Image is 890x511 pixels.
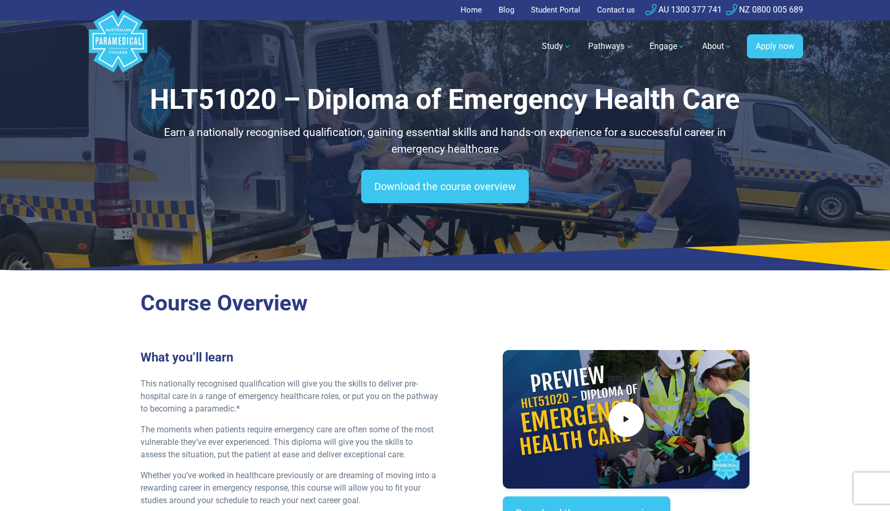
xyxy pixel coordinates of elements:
[582,32,639,61] a: Pathways
[141,83,749,116] h1: HLT51020 – Diploma of Emergency Health Care
[643,32,692,61] a: Engage
[141,469,439,507] p: Whether you’ve worked in healthcare previously or are dreaming of moving into a rewarding career ...
[141,423,439,461] p: The moments when patients require emergency care are often some of the most vulnerable they’ve ev...
[87,20,149,73] a: Australian Paramedical College
[747,34,803,58] a: Apply now
[141,290,749,317] h2: Course Overview
[141,124,749,157] p: Earn a nationally recognised qualification, gaining essential skills and hands-on experience for ...
[141,378,439,415] p: This nationally recognised qualification will give you the skills to deliver pre-hospital care in...
[645,5,722,15] a: AU 1300 377 741
[361,170,529,203] a: Download the course overview
[536,32,578,61] a: Study
[141,350,439,365] h3: What you’ll learn
[726,5,803,15] a: NZ 0800 005 689
[696,32,739,61] a: About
